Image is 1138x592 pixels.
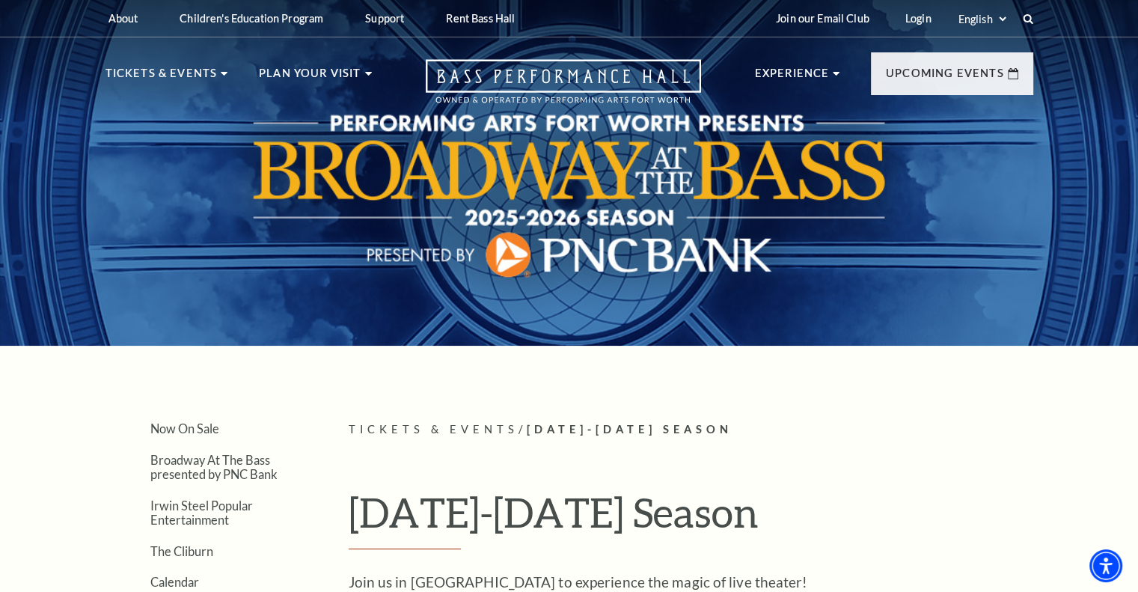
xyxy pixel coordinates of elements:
select: Select: [955,12,1009,26]
a: Irwin Steel Popular Entertainment [150,498,253,527]
span: [DATE]-[DATE] Season [526,423,732,436]
p: / [349,421,1033,439]
a: Broadway At The Bass presented by PNC Bank [150,453,278,481]
p: Experience [755,64,830,91]
p: Support [365,12,404,25]
p: Rent Bass Hall [446,12,515,25]
p: Tickets & Events [105,64,218,91]
a: Now On Sale [150,421,219,436]
p: Plan Your Visit [259,64,361,91]
p: About [108,12,138,25]
h1: [DATE]-[DATE] Season [349,488,1033,549]
a: Calendar [150,575,199,589]
a: The Cliburn [150,544,213,558]
p: Children's Education Program [180,12,323,25]
p: Upcoming Events [886,64,1004,91]
a: Open this option [372,59,755,118]
span: Tickets & Events [349,423,518,436]
div: Accessibility Menu [1089,549,1122,582]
